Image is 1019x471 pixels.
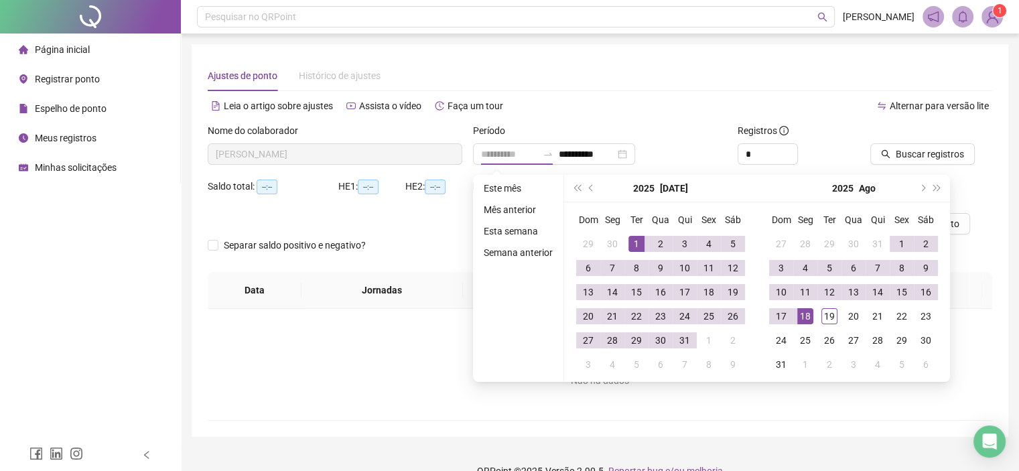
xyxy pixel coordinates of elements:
td: 2025-09-05 [890,352,914,377]
td: 2025-08-30 [914,328,938,352]
div: 15 [894,284,910,300]
span: linkedin [50,447,63,460]
div: 5 [821,260,837,276]
td: 2025-07-20 [576,304,600,328]
span: Registrar ponto [35,74,100,84]
span: home [19,45,28,54]
button: prev-year [584,175,599,202]
td: 2025-07-14 [600,280,624,304]
td: 2025-08-21 [866,304,890,328]
th: Sáb [914,208,938,232]
th: Ter [624,208,649,232]
span: left [142,450,151,460]
td: 2025-08-05 [817,256,841,280]
div: 9 [725,356,741,373]
td: 2025-07-09 [649,256,673,280]
button: next-year [914,175,929,202]
td: 2025-08-31 [769,352,793,377]
div: 11 [701,260,717,276]
span: --:-- [425,180,446,194]
div: 13 [580,284,596,300]
div: 26 [821,332,837,348]
div: 12 [725,260,741,276]
td: 2025-08-19 [817,304,841,328]
div: 4 [870,356,886,373]
span: Espelho de ponto [35,103,107,114]
button: super-prev-year [569,175,584,202]
span: file-text [211,101,220,111]
div: 6 [918,356,934,373]
td: 2025-08-10 [769,280,793,304]
div: 3 [677,236,693,252]
td: 2025-07-11 [697,256,721,280]
div: 29 [580,236,596,252]
div: 22 [628,308,644,324]
span: Página inicial [35,44,90,55]
span: RAFAELE SANTOS LOPES [216,144,454,164]
span: --:-- [358,180,379,194]
td: 2025-08-20 [841,304,866,328]
div: 3 [773,260,789,276]
th: Entrada 1 [463,272,563,309]
td: 2025-07-30 [649,328,673,352]
div: 31 [773,356,789,373]
div: 4 [701,236,717,252]
td: 2025-08-17 [769,304,793,328]
td: 2025-08-06 [649,352,673,377]
div: 7 [604,260,620,276]
td: 2025-08-28 [866,328,890,352]
td: 2025-07-21 [600,304,624,328]
td: 2025-06-29 [576,232,600,256]
div: 31 [677,332,693,348]
div: 18 [797,308,813,324]
td: 2025-07-17 [673,280,697,304]
td: 2025-08-18 [793,304,817,328]
td: 2025-08-13 [841,280,866,304]
th: Qua [841,208,866,232]
td: 2025-07-22 [624,304,649,328]
button: year panel [633,175,655,202]
td: 2025-09-02 [817,352,841,377]
td: 2025-07-27 [576,328,600,352]
td: 2025-07-06 [576,256,600,280]
span: swap [877,101,886,111]
div: 12 [821,284,837,300]
td: 2025-07-19 [721,280,745,304]
div: 30 [918,332,934,348]
div: 13 [845,284,862,300]
td: 2025-08-01 [697,328,721,352]
td: 2025-08-08 [890,256,914,280]
th: Data [208,272,301,309]
li: Semana anterior [478,245,558,261]
div: 1 [797,356,813,373]
td: 2025-07-07 [600,256,624,280]
th: Sex [890,208,914,232]
span: facebook [29,447,43,460]
sup: Atualize o seu contato no menu Meus Dados [993,4,1006,17]
div: 2 [918,236,934,252]
div: 10 [677,260,693,276]
span: clock-circle [19,133,28,143]
td: 2025-08-07 [673,352,697,377]
td: 2025-08-12 [817,280,841,304]
span: schedule [19,163,28,172]
div: 8 [894,260,910,276]
div: 27 [773,236,789,252]
td: 2025-08-01 [890,232,914,256]
td: 2025-08-16 [914,280,938,304]
th: Qui [673,208,697,232]
div: 22 [894,308,910,324]
div: Saldo total: [208,179,338,194]
span: environment [19,74,28,84]
span: [PERSON_NAME] [843,9,914,24]
td: 2025-08-09 [721,352,745,377]
td: 2025-07-26 [721,304,745,328]
td: 2025-07-13 [576,280,600,304]
button: month panel [660,175,688,202]
th: Seg [600,208,624,232]
td: 2025-07-03 [673,232,697,256]
td: 2025-08-27 [841,328,866,352]
div: 23 [653,308,669,324]
div: 2 [653,236,669,252]
div: 23 [918,308,934,324]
